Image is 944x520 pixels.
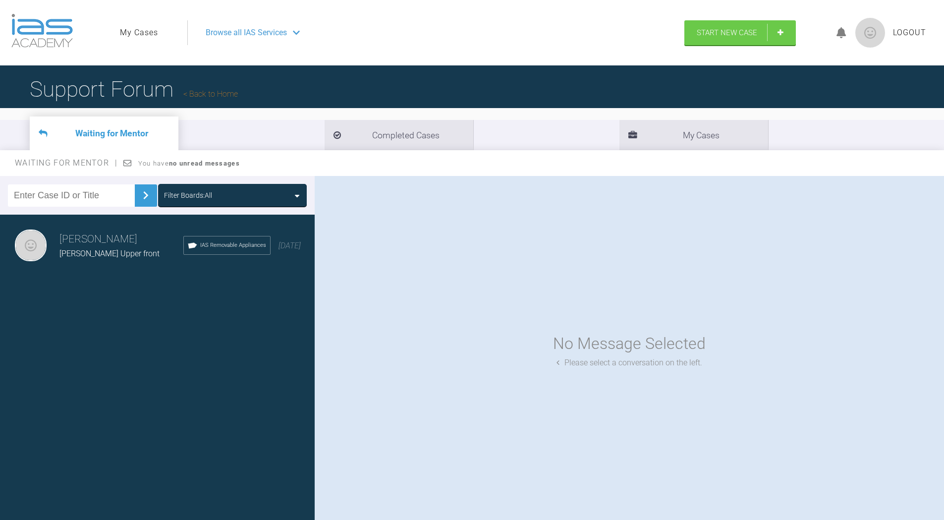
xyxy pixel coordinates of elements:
img: Gustaf Blomgren [15,230,47,261]
img: chevronRight.28bd32b0.svg [138,187,154,203]
a: Logout [893,26,926,39]
a: My Cases [120,26,158,39]
span: IAS Removable Appliances [200,241,266,250]
img: profile.png [855,18,885,48]
div: Filter Boards: All [164,190,212,201]
li: Completed Cases [325,120,473,150]
span: You have [138,160,240,167]
span: Start New Case [697,28,757,37]
span: Browse all IAS Services [206,26,287,39]
div: No Message Selected [553,331,706,356]
h1: Support Forum [30,72,238,107]
h3: [PERSON_NAME] [59,231,183,248]
img: logo-light.3e3ef733.png [11,14,73,48]
a: Back to Home [183,89,238,99]
li: Waiting for Mentor [30,116,178,150]
li: My Cases [619,120,768,150]
a: Start New Case [684,20,796,45]
input: Enter Case ID or Title [8,184,135,207]
strong: no unread messages [169,160,240,167]
span: [DATE] [278,241,301,250]
span: Waiting for Mentor [15,158,117,168]
div: Please select a conversation on the left. [556,356,702,369]
span: [PERSON_NAME] Upper front [59,249,160,258]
